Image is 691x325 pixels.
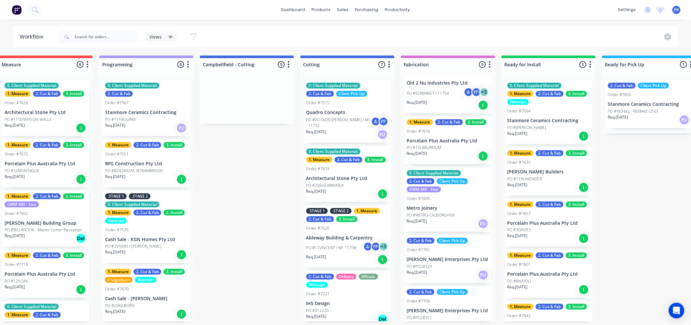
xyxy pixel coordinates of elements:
div: 0. Client Supplied Material2. Cut & FabClient Pick UpOrder #7515Quadro ConceptsPO #PO-0430 [PERSO... [304,80,391,143]
div: Waterjet [306,282,328,288]
div: FF [472,87,481,97]
p: Req. [DATE] [306,129,327,135]
p: Req. [DATE] [507,233,528,239]
div: .STAGE 1 [306,208,328,214]
div: 1. Measure [5,312,31,318]
span: Views [150,33,162,40]
p: Porcelain Plus Australia Pty Ltd [5,271,87,277]
div: 1. Measure2. Cut & Fab3. InstallOrder #7551BFG Construction Pty LtdPO #B202402AS /87KAMBROOKReq.[... [103,139,190,187]
div: Del [378,314,388,324]
div: 1. Measure [5,252,31,258]
div: Order #7626 [5,100,28,106]
div: products [309,5,334,15]
div: 2. Cut & Fab [536,252,564,258]
p: Req. [DATE] [608,114,628,120]
span: JW [674,7,679,13]
div: 2. Cut & Fab [33,91,61,97]
div: Workflow [20,33,46,41]
div: 2. Cut & Fab [407,178,435,184]
div: 1. Measure [5,193,31,199]
div: Client Pick Up [638,83,669,89]
div: 2. Cut & Fab [407,238,435,244]
p: PO #92MARKET / 11754 [407,90,449,96]
p: Stanmore Ceramics Contracting [608,102,690,107]
div: .STAGE 1 [105,193,127,199]
div: Order #7642 [507,313,531,319]
div: 2. Cut & Fab [105,91,133,97]
div: PU [478,219,489,229]
p: Req. [DATE] [306,314,327,319]
p: Req. [DATE] [507,284,528,290]
div: 2. Cut & Fab [335,157,362,163]
div: 1. Measure [507,202,534,207]
div: 1. Measure2. Cut & Fab3. InstallOrder #7657Porcelain Plus Australia Pty LtdPO #3DAVIESReq.[DATE]I [505,199,592,247]
div: GMM 480 - Saw [407,187,441,192]
div: 1. Measure2. Cut & Fab3. InstallGMM 480 - SawOrder #7602[PERSON_NAME] Building GroupPO #BILLANOOK... [2,191,89,247]
div: 1. Measure2. Cut & Fab3. InstallOrder #7676Porcelain Plus Australia Pty LtdPO #15LABURNUMReq.[DATE]I [404,117,492,165]
div: 2. Cut & Fab [407,289,435,295]
div: .STAGE 2 [330,208,352,214]
div: 2. Cut & Fab [536,91,564,97]
div: .STAGE 1.STAGE 21. Measure2. Cut & Fab3. InstallOrder #7520Ableway Building & CarpentryPO #11VINC... [304,205,391,268]
p: Req. [DATE] [105,249,125,255]
p: PO #2VIVIAN / [PERSON_NAME] [105,243,161,249]
p: Architectural Stone Pty Ltd [5,110,87,115]
p: Req. [DATE] [105,174,125,180]
div: Client Pick Up [437,238,468,244]
div: 0. Client Supplied Material [306,83,361,89]
p: [PERSON_NAME] Enterprises Pty Ltd [407,308,489,314]
div: FF [371,242,381,252]
div: Order #7633 [306,166,330,172]
div: 2. Cut & Fab [435,119,463,125]
div: 1. Measure [507,252,534,258]
div: Order #7657 [507,211,531,217]
p: PO #11VINCENT / M1 11738 [306,245,357,251]
div: 0. Client Supplied Material1. Measure2. Cut & Fab3. InstallOrder #7626Architectural Stone Pty Ltd... [2,80,89,136]
div: 3. Install [566,150,587,156]
p: Req. [DATE] [5,122,25,128]
div: Waterjet [135,277,156,283]
p: PO #B202402AS /87KAMBROOK [105,168,163,174]
div: Order #7567 [105,100,129,106]
p: PO #111BOURKE [105,117,136,122]
div: 2. Cut & Fab [608,83,636,89]
div: 1. Measure [407,119,433,125]
div: 3. Install [63,252,84,258]
p: Porcelain Plus Australia Pty Ltd [5,161,87,167]
div: 0. Client Supplied Material [5,304,59,310]
div: Order #7706 [407,298,430,304]
p: Stanmore Ceramics Contracting [507,118,590,123]
div: Offcuts [359,274,378,280]
div: 1. Measure [507,150,534,156]
div: 2. Cut & Fab [536,202,564,207]
p: IHS Design [306,301,389,306]
p: Req. [DATE] [5,233,25,239]
div: Order #7520 [306,225,330,231]
div: productivity [382,5,413,15]
div: 0. Client Supplied Material [507,83,562,89]
p: PO #PO28329 [407,264,432,269]
div: Client Pick Up [437,178,468,184]
div: I [579,284,589,295]
div: 1. Measure [5,91,31,97]
div: 0. Client Supplied Material1. Measure2. Cut & Fab3. InstallOrder #7633Architectural Stone Pty Ltd... [304,146,391,202]
p: BFG Construction Pty Ltd [105,161,187,167]
div: 0. Client Supplied Material [105,83,159,89]
div: 1. Measure [105,210,131,216]
div: 1. Measure [354,208,380,214]
div: 1. Measure2. Cut & Fab3. InstallOrder #7635[PERSON_NAME] BuildersPO #119LAVENDERReq.[DATE]I [505,148,592,196]
div: 1. Measure2. Cut & Fab3. InstallCraigieburnWaterjetOrder #7670Cash Sale - [PERSON_NAME]PO #20KILB... [103,266,190,322]
div: I [176,174,187,185]
div: 2. Cut & Fab [33,193,61,199]
div: PU [378,129,388,140]
div: purchasing [352,5,382,15]
div: Order #7515 [306,100,330,106]
div: settings [615,5,639,15]
p: Req. [DATE] [407,218,427,224]
div: Delivery [336,274,357,280]
div: Order #7504 [507,108,531,114]
div: 1. Measure [105,142,131,148]
p: Porcelain Plus Australia Pty Ltd [507,271,590,277]
div: 0. Client Supplied Material2. Cut & FabOrder #7567Stanmore Ceramics ContractingPO #111BOURKEReq.[... [103,80,190,136]
p: Req. [DATE] [507,182,528,188]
